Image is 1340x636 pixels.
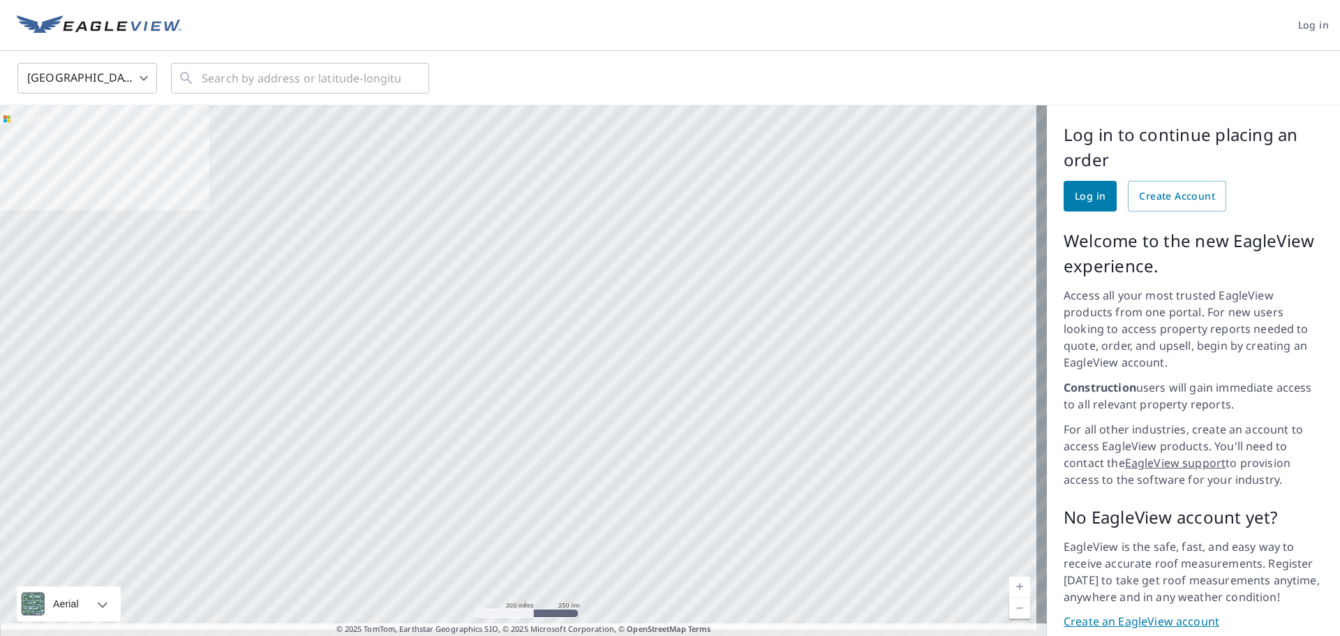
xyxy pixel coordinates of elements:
[627,623,685,634] a: OpenStreetMap
[1064,181,1117,212] a: Log in
[1125,455,1226,471] a: EagleView support
[1128,181,1226,212] a: Create Account
[17,15,181,36] img: EV Logo
[1064,380,1136,395] strong: Construction
[1064,287,1323,371] p: Access all your most trusted EagleView products from one portal. For new users looking to access ...
[1009,577,1030,598] a: Current Level 5, Zoom In
[688,623,711,634] a: Terms
[1075,188,1105,205] span: Log in
[336,623,711,635] span: © 2025 TomTom, Earthstar Geographics SIO, © 2025 Microsoft Corporation, ©
[1009,598,1030,619] a: Current Level 5, Zoom Out
[17,59,157,98] div: [GEOGRAPHIC_DATA]
[1064,421,1323,488] p: For all other industries, create an account to access EagleView products. You'll need to contact ...
[1064,228,1323,279] p: Welcome to the new EagleView experience.
[1064,379,1323,413] p: users will gain immediate access to all relevant property reports.
[1064,614,1323,630] a: Create an EagleView account
[1298,17,1329,34] span: Log in
[202,59,401,98] input: Search by address or latitude-longitude
[1064,505,1323,530] p: No EagleView account yet?
[1064,122,1323,172] p: Log in to continue placing an order
[17,586,121,621] div: Aerial
[49,586,83,621] div: Aerial
[1139,188,1215,205] span: Create Account
[1064,538,1323,605] p: EagleView is the safe, fast, and easy way to receive accurate roof measurements. Register [DATE] ...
